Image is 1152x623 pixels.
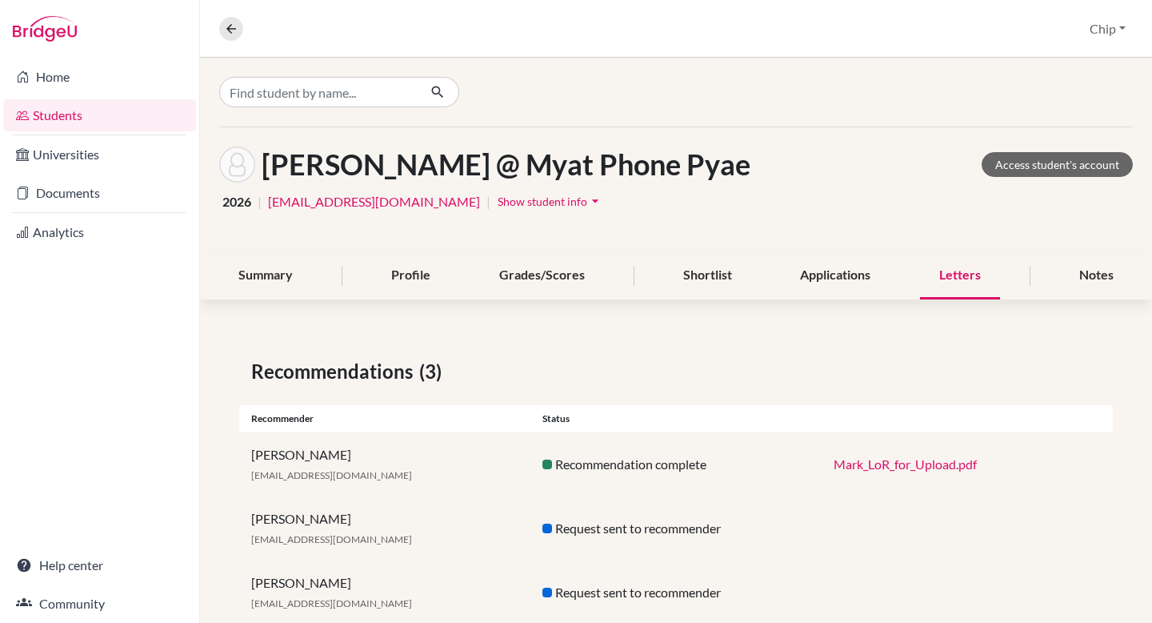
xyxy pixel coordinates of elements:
[251,533,412,545] span: [EMAIL_ADDRESS][DOMAIN_NAME]
[664,252,751,299] div: Shortlist
[372,252,450,299] div: Profile
[222,192,251,211] span: 2026
[219,147,255,183] img: Mark @ Myat Phone Pyae Zaw's avatar
[486,192,490,211] span: |
[3,139,196,171] a: Universities
[3,99,196,131] a: Students
[587,193,603,209] i: arrow_drop_down
[239,573,530,612] div: [PERSON_NAME]
[530,455,822,474] div: Recommendation complete
[530,583,822,602] div: Request sent to recommender
[3,588,196,620] a: Community
[13,16,77,42] img: Bridge-U
[982,152,1133,177] a: Access student's account
[497,189,604,214] button: Show student infoarrow_drop_down
[219,77,418,107] input: Find student by name...
[781,252,890,299] div: Applications
[3,549,196,581] a: Help center
[530,519,822,538] div: Request sent to recommender
[1060,252,1133,299] div: Notes
[219,252,312,299] div: Summary
[251,597,412,609] span: [EMAIL_ADDRESS][DOMAIN_NAME]
[239,412,530,426] div: Recommender
[498,195,587,208] span: Show student info
[419,357,448,386] span: (3)
[3,61,196,93] a: Home
[262,147,750,182] h1: [PERSON_NAME] @ Myat Phone Pyae
[251,357,419,386] span: Recommendations
[3,216,196,248] a: Analytics
[3,177,196,209] a: Documents
[920,252,1000,299] div: Letters
[251,469,412,481] span: [EMAIL_ADDRESS][DOMAIN_NAME]
[239,509,530,548] div: [PERSON_NAME]
[530,412,822,426] div: Status
[480,252,604,299] div: Grades/Scores
[239,445,530,484] div: [PERSON_NAME]
[258,192,262,211] span: |
[834,456,977,472] a: Mark_LoR_for_Upload.pdf
[268,192,480,211] a: [EMAIL_ADDRESS][DOMAIN_NAME]
[1082,14,1133,44] button: Chip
